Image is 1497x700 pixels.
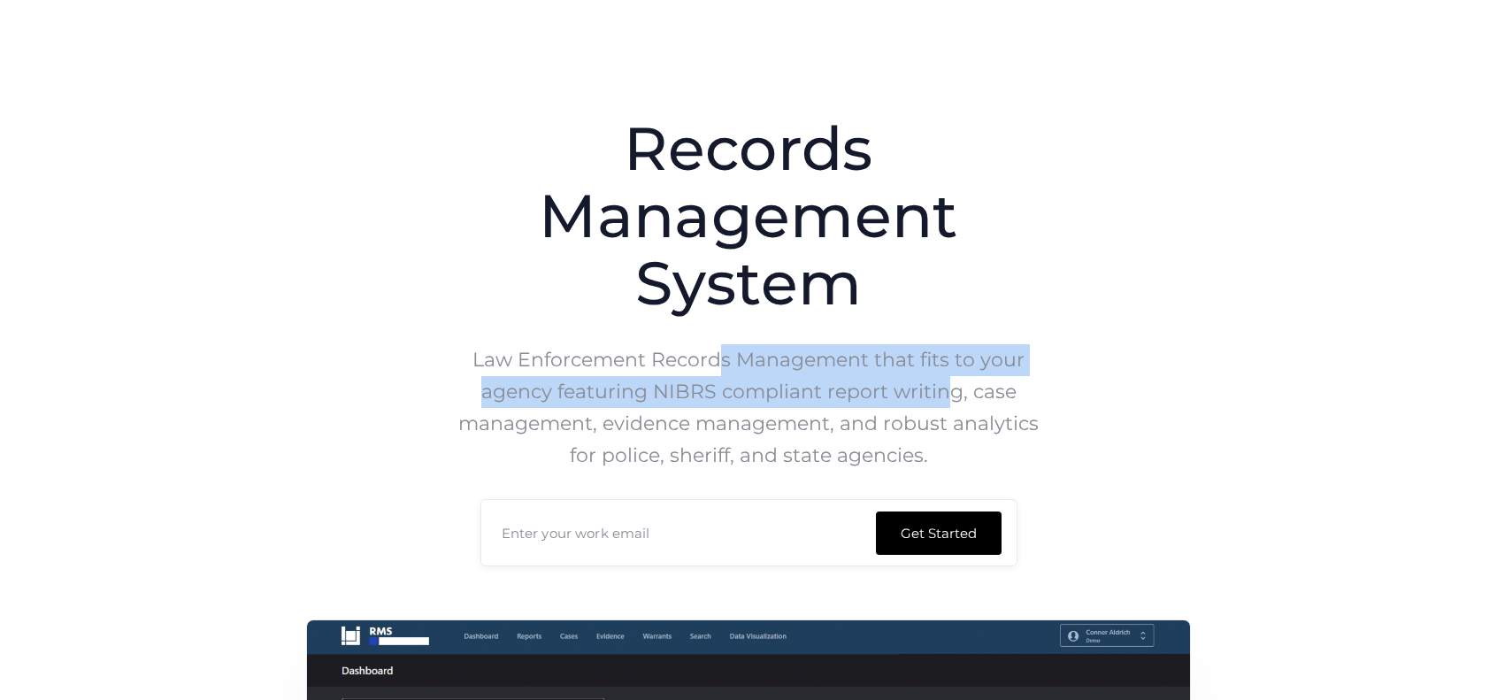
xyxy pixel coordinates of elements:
p: Law Enforcement Records Management that fits to your agency featuring NIBRS compliant report writ... [451,344,1046,472]
h1: Records Management System [451,115,1046,317]
input: Get Started [876,512,1002,555]
input: Enter your work email [480,499,1017,566]
form: Get Started Form [480,499,1017,566]
iframe: Chat Widget [1196,509,1497,700]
